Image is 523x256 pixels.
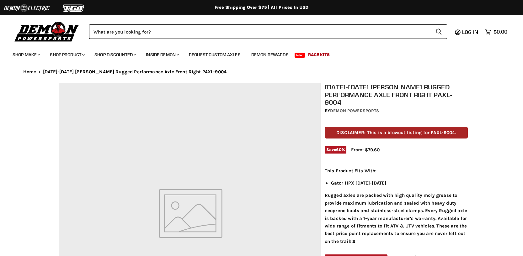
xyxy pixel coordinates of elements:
span: Save % [325,146,346,153]
div: Rugged axles are packed with high quality moly grease to provide maximum lubrication and sealed w... [325,167,468,245]
a: Demon Powersports [330,108,379,113]
li: Gator HPX [DATE]-[DATE] [331,179,468,187]
span: [DATE]-[DATE] [PERSON_NAME] Rugged Performance Axle Front Right PAXL-9004 [43,69,227,75]
p: DISCLAIMER: This is a blowout listing for PAXL-9004. [325,127,468,138]
span: Log in [462,29,478,35]
form: Product [89,24,447,39]
img: TGB Logo 2 [50,2,97,14]
a: Log in [459,29,482,35]
a: Home [23,69,36,75]
a: Shop Make [8,48,44,61]
a: Race Kits [303,48,334,61]
img: Demon Electric Logo 2 [3,2,50,14]
img: Demon Powersports [13,20,81,43]
a: $0.00 [482,27,510,36]
nav: Breadcrumbs [11,69,513,75]
div: by [325,107,468,114]
button: Search [430,24,447,39]
ul: Main menu [8,46,506,61]
a: Request Custom Axles [184,48,245,61]
a: Inside Demon [141,48,183,61]
div: Free Shipping Over $75 | All Prices In USD [11,5,513,10]
input: Search [89,24,430,39]
span: From: $79.60 [351,147,380,153]
a: Demon Rewards [247,48,293,61]
span: $0.00 [494,29,507,35]
h1: [DATE]-[DATE] [PERSON_NAME] Rugged Performance Axle Front Right PAXL-9004 [325,83,468,106]
span: New! [295,53,305,58]
a: Shop Discounted [90,48,140,61]
p: This Product Fits With: [325,167,468,175]
a: Shop Product [45,48,88,61]
span: 60 [336,147,341,152]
